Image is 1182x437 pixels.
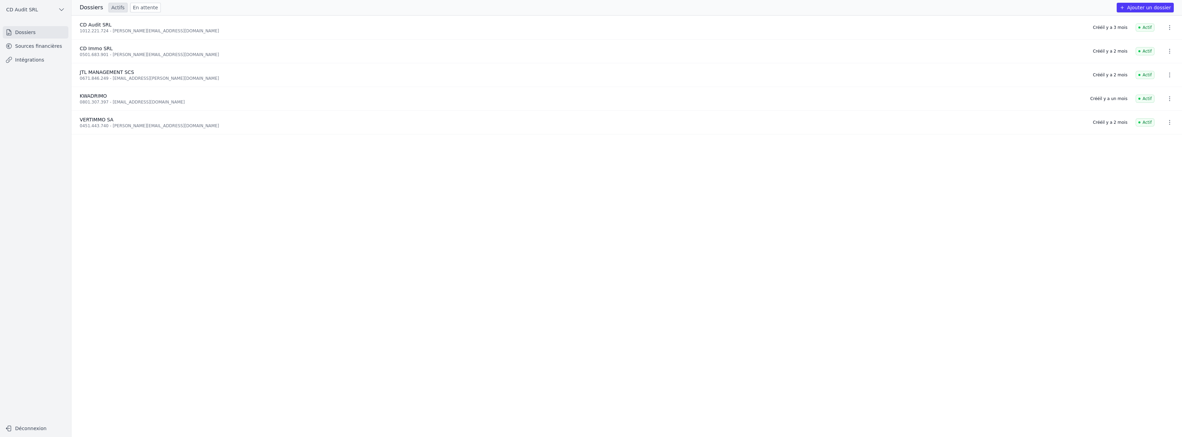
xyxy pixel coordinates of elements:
[3,4,68,15] button: CD Audit SRL
[1136,95,1155,103] span: Actif
[1136,71,1155,79] span: Actif
[80,69,134,75] span: JTL MANAGEMENT SCS
[80,93,107,99] span: KWADRIMO
[80,76,1085,81] div: 0671.846.249 - [EMAIL_ADDRESS][PERSON_NAME][DOMAIN_NAME]
[80,3,103,12] h3: Dossiers
[3,423,68,434] button: Déconnexion
[80,46,113,51] span: CD Immo SRL
[1136,47,1155,55] span: Actif
[1136,23,1155,32] span: Actif
[3,26,68,39] a: Dossiers
[1093,120,1127,125] div: Créé il y a 2 mois
[80,117,113,122] span: VERTIMMO SA
[1090,96,1127,101] div: Créé il y a un mois
[109,3,127,12] a: Actifs
[3,54,68,66] a: Intégrations
[3,40,68,52] a: Sources financières
[80,52,1085,57] div: 0501.683.901 - [PERSON_NAME][EMAIL_ADDRESS][DOMAIN_NAME]
[6,6,38,13] span: CD Audit SRL
[80,99,1082,105] div: 0801.307.397 - [EMAIL_ADDRESS][DOMAIN_NAME]
[80,28,1085,34] div: 1012.221.724 - [PERSON_NAME][EMAIL_ADDRESS][DOMAIN_NAME]
[130,3,161,12] a: En attente
[80,22,112,28] span: CD Audit SRL
[1093,48,1127,54] div: Créé il y a 2 mois
[1093,25,1127,30] div: Créé il y a 3 mois
[1117,3,1174,12] button: Ajouter un dossier
[1136,118,1155,127] span: Actif
[80,123,1085,129] div: 0451.443.740 - [PERSON_NAME][EMAIL_ADDRESS][DOMAIN_NAME]
[1093,72,1127,78] div: Créé il y a 2 mois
